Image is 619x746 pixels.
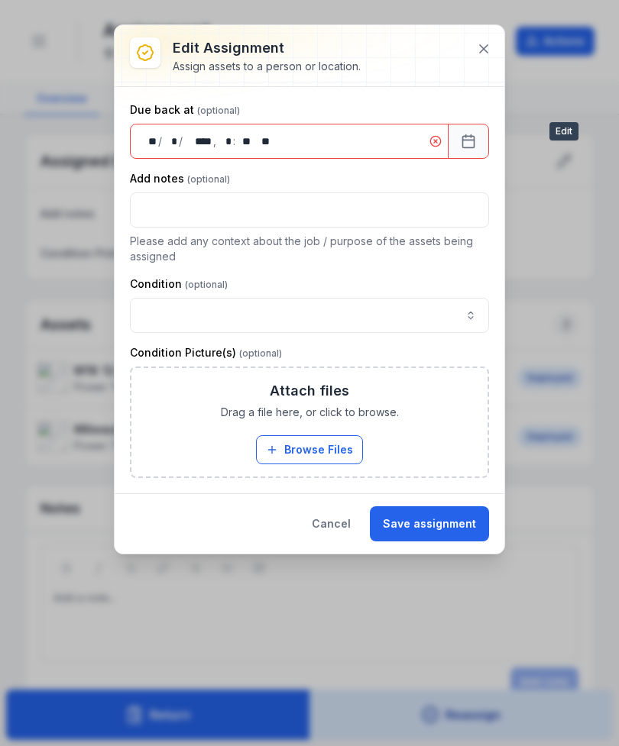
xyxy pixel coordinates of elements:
[130,102,240,118] label: Due back at
[254,134,271,149] div: am/pm,
[130,276,228,292] label: Condition
[237,134,252,149] div: minute,
[130,234,489,264] p: Please add any context about the job / purpose of the assets being assigned
[179,134,184,149] div: /
[370,506,489,541] button: Save assignment
[184,134,213,149] div: year,
[218,134,233,149] div: hour,
[256,435,363,464] button: Browse Files
[299,506,364,541] button: Cancel
[448,124,489,159] button: Calendar
[549,122,578,140] span: Edit
[221,405,399,420] span: Drag a file here, or click to browse.
[164,134,179,149] div: month,
[143,134,158,149] div: day,
[158,134,164,149] div: /
[130,171,230,186] label: Add notes
[173,59,361,74] div: Assign assets to a person or location.
[233,134,237,149] div: :
[173,37,361,59] h3: Edit assignment
[213,134,218,149] div: ,
[130,345,282,360] label: Condition Picture(s)
[270,380,349,402] h3: Attach files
